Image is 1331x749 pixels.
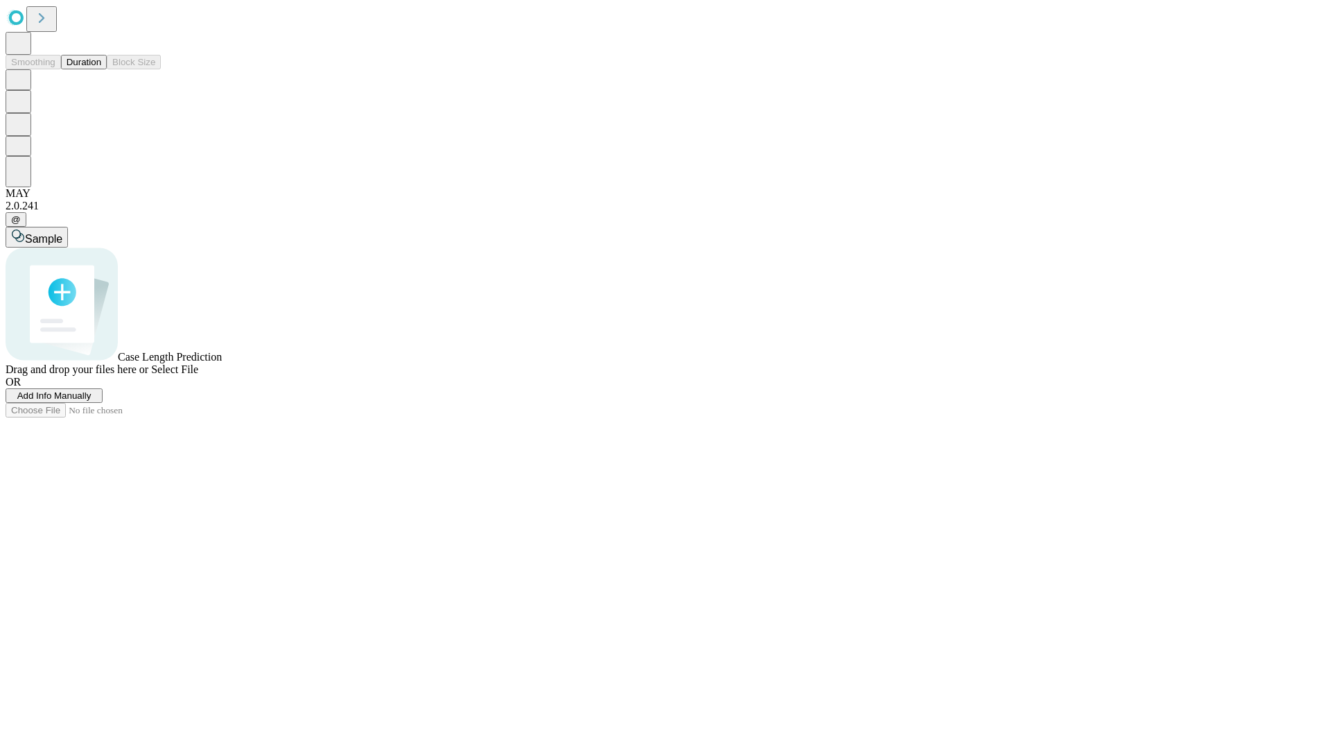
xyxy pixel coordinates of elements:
[107,55,161,69] button: Block Size
[6,227,68,248] button: Sample
[61,55,107,69] button: Duration
[6,187,1325,200] div: MAY
[25,233,62,245] span: Sample
[17,390,92,401] span: Add Info Manually
[6,55,61,69] button: Smoothing
[11,214,21,225] span: @
[6,212,26,227] button: @
[6,200,1325,212] div: 2.0.241
[118,351,222,363] span: Case Length Prediction
[6,376,21,388] span: OR
[151,363,198,375] span: Select File
[6,363,148,375] span: Drag and drop your files here or
[6,388,103,403] button: Add Info Manually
